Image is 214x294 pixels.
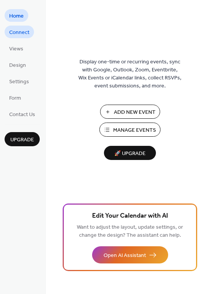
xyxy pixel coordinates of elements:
span: Add New Event [114,108,156,116]
a: Views [5,42,28,55]
span: 🚀 Upgrade [109,149,151,159]
span: Edit Your Calendar with AI [92,211,168,221]
a: Form [5,91,26,104]
span: Upgrade [10,136,34,144]
span: Open AI Assistant [104,252,146,260]
span: Design [9,61,26,69]
button: Open AI Assistant [92,246,168,263]
span: Settings [9,78,29,86]
span: Manage Events [113,126,156,134]
a: Home [5,9,28,22]
span: Connect [9,29,29,37]
span: Form [9,94,21,102]
span: Display one-time or recurring events, sync with Google, Outlook, Zoom, Eventbrite, Wix Events or ... [78,58,182,90]
a: Settings [5,75,34,87]
a: Connect [5,26,34,38]
span: Views [9,45,23,53]
a: Contact Us [5,108,40,120]
button: Manage Events [99,123,160,137]
button: 🚀 Upgrade [104,146,156,160]
button: Add New Event [100,105,160,119]
span: Want to adjust the layout, update settings, or change the design? The assistant can help. [77,222,183,241]
button: Upgrade [5,132,40,146]
span: Home [9,12,24,20]
span: Contact Us [9,111,35,119]
a: Design [5,58,31,71]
